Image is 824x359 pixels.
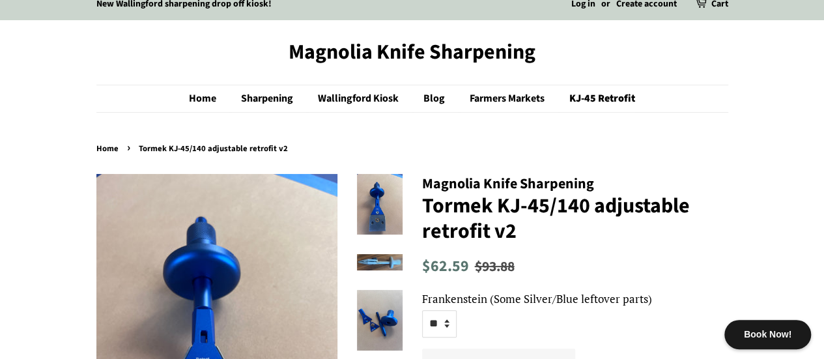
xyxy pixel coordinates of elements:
[139,143,291,154] span: Tormek KJ-45/140 adjustable retrofit v2
[460,85,558,112] a: Farmers Markets
[422,194,728,244] h1: Tormek KJ-45/140 adjustable retrofit v2
[560,85,635,112] a: KJ-45 Retrofit
[189,85,229,112] a: Home
[96,143,122,154] a: Home
[308,85,412,112] a: Wallingford Kiosk
[475,257,515,277] s: $93.88
[127,139,134,156] span: ›
[422,255,469,278] span: $62.59
[357,254,403,270] img: Tormek KJ-45/140 adjustable retrofit v2
[357,174,403,235] img: Tormek KJ-45/140 adjustable retrofit v2
[414,85,458,112] a: Blog
[422,290,728,309] label: Frankenstein (Some Silver/Blue leftover parts)
[231,85,306,112] a: Sharpening
[724,320,811,349] div: Book Now!
[96,40,728,65] a: Magnolia Knife Sharpening
[357,290,403,351] img: Tormek KJ-45/140 adjustable retrofit v2
[96,142,728,156] nav: breadcrumbs
[422,173,594,194] span: Magnolia Knife Sharpening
